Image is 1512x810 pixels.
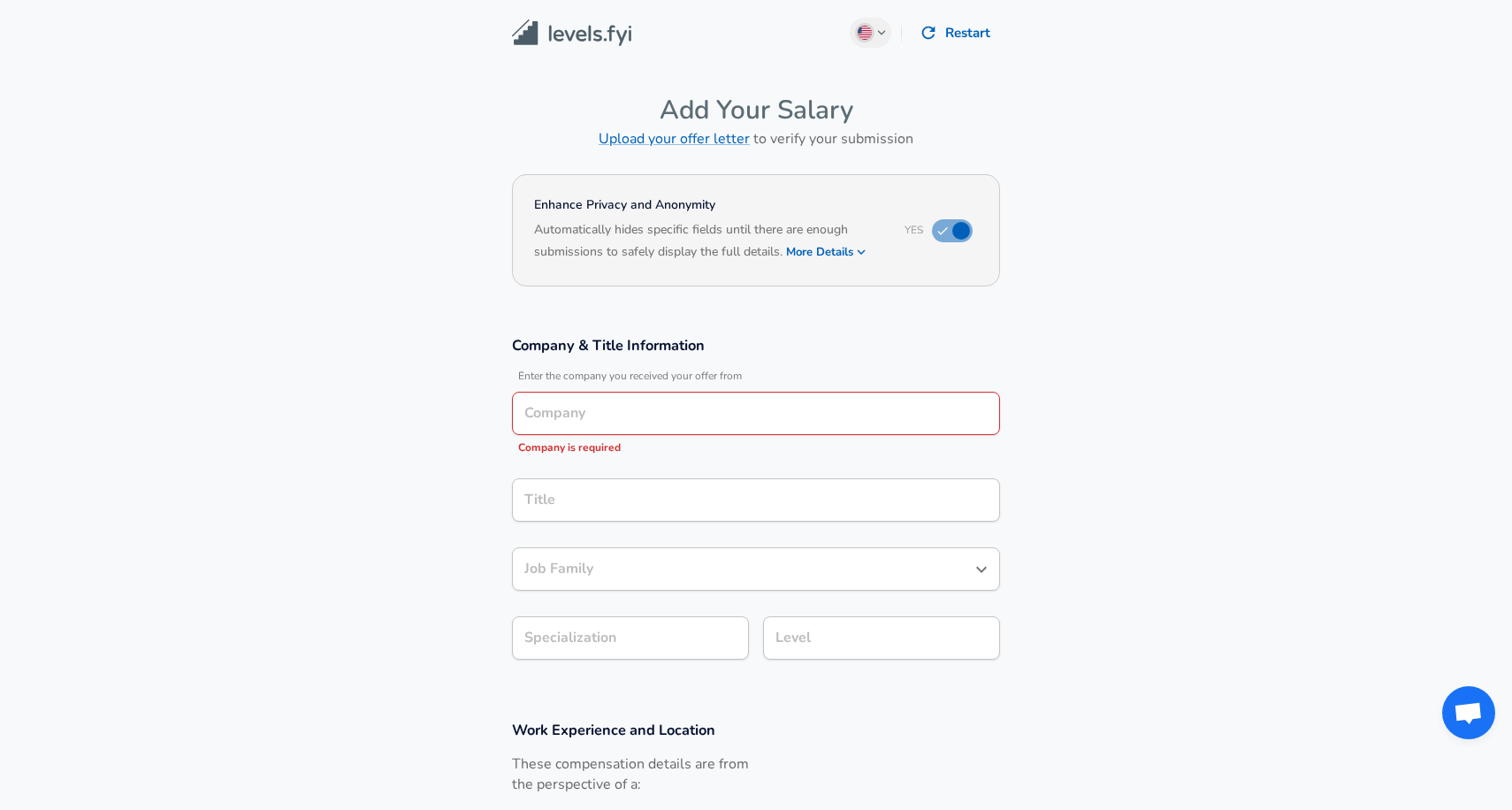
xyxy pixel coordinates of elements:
a: Upload your offer letter [599,129,750,149]
span: Company is required [518,440,621,455]
button: Restart [913,14,1000,51]
label: These compensation details are from the perspective of a: [512,754,749,795]
h3: Company & Title Information [512,335,1000,355]
h4: Add Your Salary [512,94,1000,126]
button: Open [969,557,994,582]
div: 开放式聊天 [1442,686,1495,739]
img: Levels.fyi [512,19,631,47]
span: Yes [905,223,923,237]
input: Software Engineer [520,486,992,514]
input: Google [520,400,992,427]
h3: Work Experience and Location [512,720,1000,740]
input: Specialization [512,616,749,660]
input: L3 [771,624,992,652]
span: Enter the company you received your offer from [512,370,1000,383]
h6: to verify your submission [512,126,1000,151]
button: More Details [786,240,867,264]
h6: Automatically hides specific fields until there are enough submissions to safely display the full... [534,220,883,264]
img: English (US) [858,26,872,40]
input: Software Engineer [520,555,966,583]
h4: Enhance Privacy and Anonymity [534,196,883,214]
button: English (US) [850,18,892,48]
